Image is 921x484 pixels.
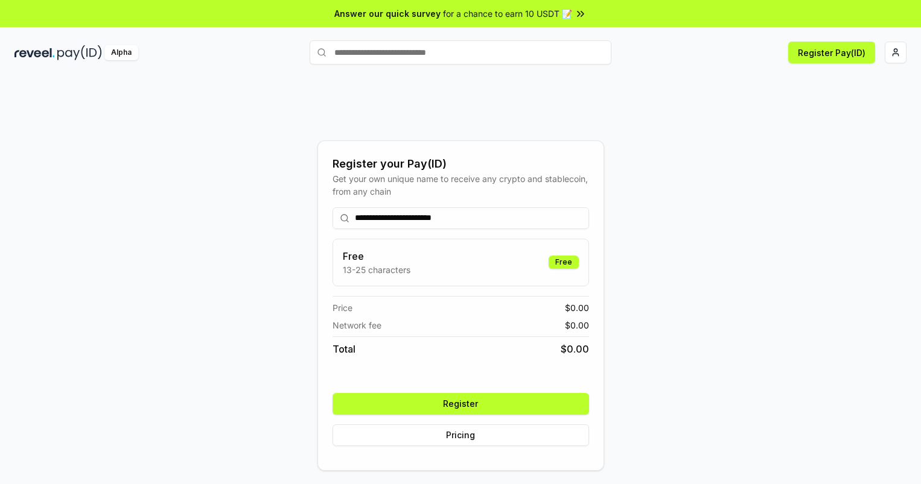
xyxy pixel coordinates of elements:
[333,301,352,314] span: Price
[57,45,102,60] img: pay_id
[443,7,572,20] span: for a chance to earn 10 USDT 📝
[561,342,589,356] span: $ 0.00
[14,45,55,60] img: reveel_dark
[333,342,355,356] span: Total
[333,393,589,415] button: Register
[333,156,589,172] div: Register your Pay(ID)
[549,256,579,269] div: Free
[333,424,589,446] button: Pricing
[104,45,138,60] div: Alpha
[333,319,381,332] span: Network fee
[334,7,441,20] span: Answer our quick survey
[788,42,875,63] button: Register Pay(ID)
[565,301,589,314] span: $ 0.00
[333,172,589,198] div: Get your own unique name to receive any crypto and stablecoin, from any chain
[343,263,410,276] p: 13-25 characters
[565,319,589,332] span: $ 0.00
[343,249,410,263] h3: Free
